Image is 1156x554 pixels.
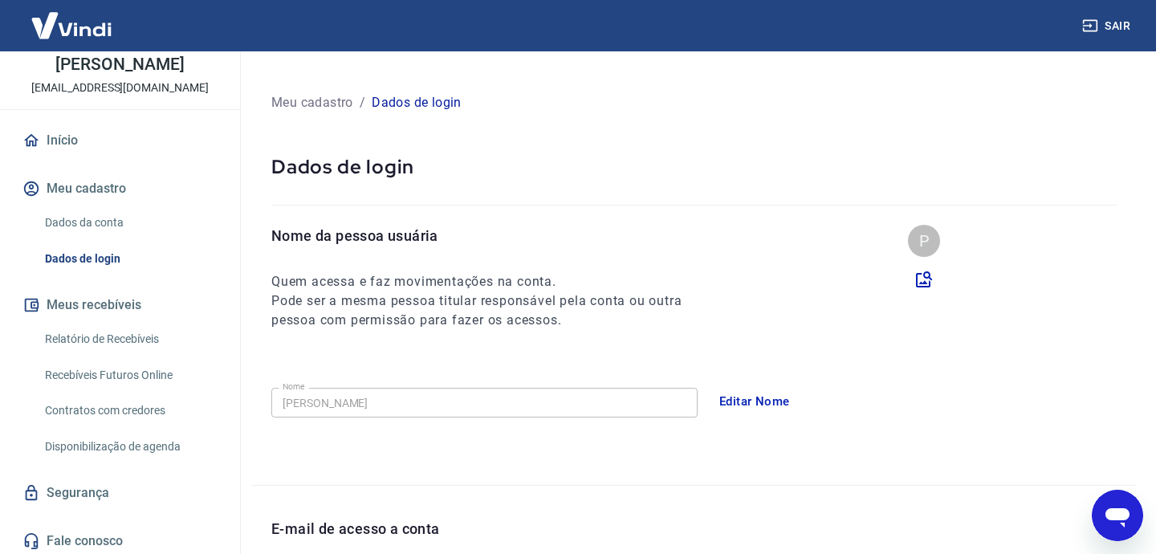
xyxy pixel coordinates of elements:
[1079,11,1137,41] button: Sair
[39,323,221,356] a: Relatório de Recebíveis
[39,359,221,392] a: Recebíveis Futuros Online
[19,475,221,511] a: Segurança
[283,381,305,393] label: Nome
[39,242,221,275] a: Dados de login
[271,225,711,246] p: Nome da pessoa usuária
[19,287,221,323] button: Meus recebíveis
[710,385,799,418] button: Editar Nome
[19,1,124,50] img: Vindi
[271,272,711,291] h6: Quem acessa e faz movimentações na conta.
[908,225,940,257] div: P
[39,430,221,463] a: Disponibilização de agenda
[271,154,1117,179] p: Dados de login
[271,291,711,330] h6: Pode ser a mesma pessoa titular responsável pela conta ou outra pessoa com permissão para fazer o...
[55,56,184,73] p: [PERSON_NAME]
[31,79,209,96] p: [EMAIL_ADDRESS][DOMAIN_NAME]
[39,394,221,427] a: Contratos com credores
[1092,490,1143,541] iframe: Botão para abrir a janela de mensagens
[19,171,221,206] button: Meu cadastro
[39,206,221,239] a: Dados da conta
[271,518,440,540] p: E-mail de acesso a conta
[372,93,462,112] p: Dados de login
[360,93,365,112] p: /
[19,123,221,158] a: Início
[271,93,353,112] p: Meu cadastro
